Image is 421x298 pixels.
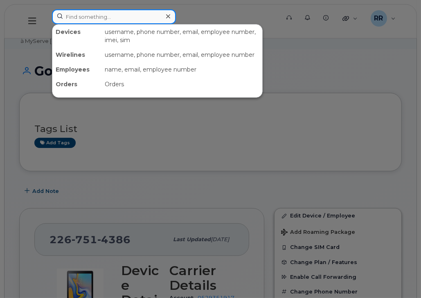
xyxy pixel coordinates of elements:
[52,62,101,77] div: Employees
[101,62,262,77] div: name, email, employee number
[101,77,262,92] div: Orders
[101,47,262,62] div: username, phone number, email, employee number
[52,47,101,62] div: Wirelines
[52,25,101,47] div: Devices
[101,25,262,47] div: username, phone number, email, employee number, imei, sim
[52,77,101,92] div: Orders
[52,9,176,24] input: Find something...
